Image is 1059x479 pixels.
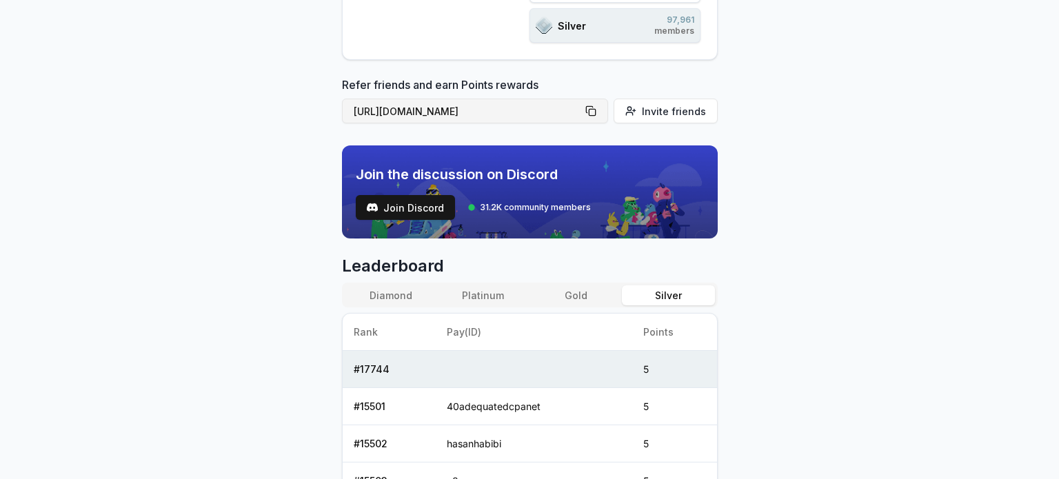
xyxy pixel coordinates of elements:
[356,195,455,220] a: testJoin Discord
[343,388,436,425] td: # 15501
[343,425,436,462] td: # 15502
[654,14,694,26] span: 97,961
[558,19,586,33] span: Silver
[632,425,716,462] td: 5
[632,314,716,351] th: Points
[480,202,591,213] span: 31.2K community members
[436,388,632,425] td: 40adequatedcpanet
[343,351,436,388] td: # 17744
[343,314,436,351] th: Rank
[342,77,718,129] div: Refer friends and earn Points rewards
[342,99,608,123] button: [URL][DOMAIN_NAME]
[614,99,718,123] button: Invite friends
[654,26,694,37] span: members
[345,285,437,305] button: Diamond
[436,425,632,462] td: hasanhabibi
[536,17,552,34] img: ranks_icon
[529,285,622,305] button: Gold
[436,314,632,351] th: Pay(ID)
[367,202,378,213] img: test
[342,255,718,277] span: Leaderboard
[632,388,716,425] td: 5
[383,201,444,215] span: Join Discord
[437,285,529,305] button: Platinum
[622,285,714,305] button: Silver
[342,145,718,238] img: discord_banner
[356,195,455,220] button: Join Discord
[356,165,591,184] span: Join the discussion on Discord
[632,351,716,388] td: 5
[642,104,706,119] span: Invite friends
